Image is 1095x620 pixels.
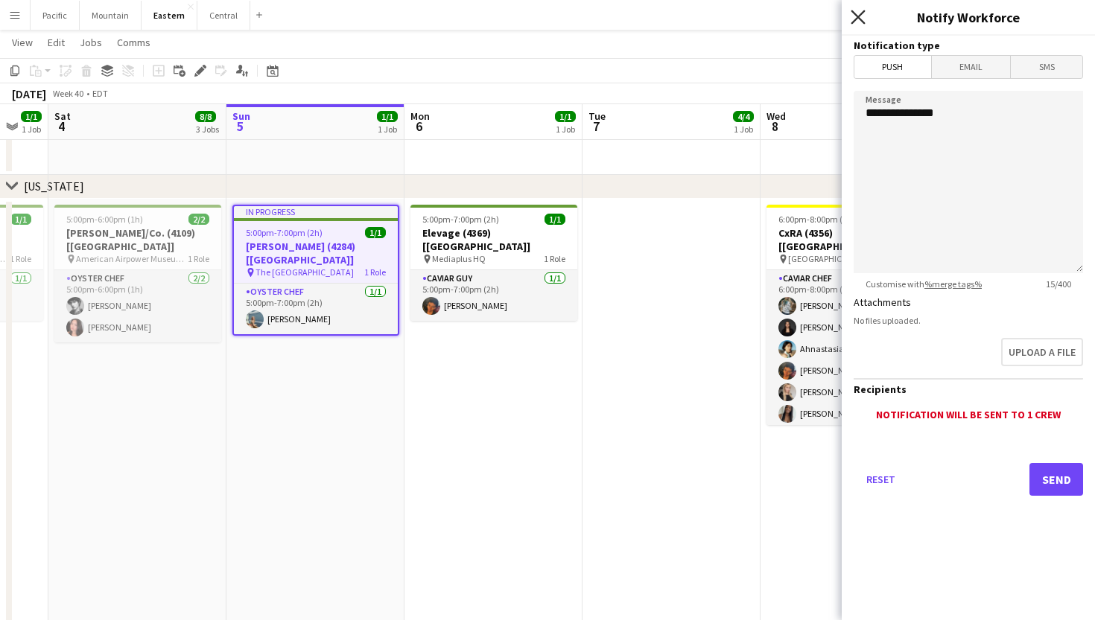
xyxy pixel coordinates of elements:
[854,295,911,309] label: Attachments
[92,88,108,99] div: EDT
[1001,338,1083,366] button: Upload a file
[766,205,933,425] app-job-card: 6:00pm-8:00pm (2h)10/10CxRA (4356) [[GEOGRAPHIC_DATA]] [GEOGRAPHIC_DATA]1 RoleCaviar Chef10/106:0...
[842,7,1095,27] h3: Notify Workforce
[766,226,933,253] h3: CxRA (4356) [[GEOGRAPHIC_DATA]]
[556,124,575,135] div: 1 Job
[42,33,71,52] a: Edit
[432,253,486,264] span: Mediaplus HQ
[586,118,606,135] span: 7
[422,214,499,225] span: 5:00pm-7:00pm (2h)
[22,124,41,135] div: 1 Job
[234,240,398,266] h3: [PERSON_NAME] (4284) [[GEOGRAPHIC_DATA]]
[246,227,323,238] span: 5:00pm-7:00pm (2h)
[932,56,1011,78] span: Email
[788,253,870,264] span: [GEOGRAPHIC_DATA]
[232,109,250,123] span: Sun
[854,56,931,78] span: Push
[234,284,398,334] app-card-role: Oyster Chef1/15:00pm-7:00pm (2h)[PERSON_NAME]
[924,278,982,290] a: %merge tags%
[24,179,84,194] div: [US_STATE]
[854,315,1083,326] div: No files uploaded.
[111,33,156,52] a: Comms
[142,1,197,30] button: Eastern
[377,111,398,122] span: 1/1
[21,111,42,122] span: 1/1
[31,1,80,30] button: Pacific
[54,205,221,342] app-job-card: 5:00pm-6:00pm (1h)2/2[PERSON_NAME]/Co. (4109) [[GEOGRAPHIC_DATA]] American Airpower Museum ([GEOG...
[854,463,907,496] button: Reset
[365,227,386,238] span: 1/1
[188,214,209,225] span: 2/2
[66,214,143,225] span: 5:00pm-6:00pm (1h)
[408,118,430,135] span: 6
[555,111,576,122] span: 1/1
[766,270,933,515] app-card-role: Caviar Chef10/106:00pm-8:00pm (2h)[PERSON_NAME][PERSON_NAME]Ahnastasia Carlyle[PERSON_NAME][PERSO...
[48,36,65,49] span: Edit
[410,109,430,123] span: Mon
[734,124,753,135] div: 1 Job
[766,109,786,123] span: Wed
[10,214,31,225] span: 1/1
[12,36,33,49] span: View
[364,266,386,278] span: 1 Role
[778,214,855,225] span: 6:00pm-8:00pm (2h)
[545,214,565,225] span: 1/1
[195,111,216,122] span: 8/8
[6,33,39,52] a: View
[188,253,209,264] span: 1 Role
[410,226,577,253] h3: Elevage (4369) [[GEOGRAPHIC_DATA]]
[49,88,86,99] span: Week 40
[544,253,565,264] span: 1 Role
[80,36,102,49] span: Jobs
[1029,463,1083,496] button: Send
[410,205,577,321] app-job-card: 5:00pm-7:00pm (2h)1/1Elevage (4369) [[GEOGRAPHIC_DATA]] Mediaplus HQ1 RoleCaviar Guy1/15:00pm-7:0...
[74,33,108,52] a: Jobs
[1034,278,1083,290] span: 15 / 400
[256,266,354,278] span: The [GEOGRAPHIC_DATA]
[230,118,250,135] span: 5
[76,253,188,264] span: American Airpower Museum ([GEOGRAPHIC_DATA], [GEOGRAPHIC_DATA])
[197,1,250,30] button: Central
[410,270,577,321] app-card-role: Caviar Guy1/15:00pm-7:00pm (2h)[PERSON_NAME]
[854,278,994,290] span: Customise with
[234,206,398,218] div: In progress
[854,408,1083,421] div: Notification will be sent to 1 crew
[54,226,221,253] h3: [PERSON_NAME]/Co. (4109) [[GEOGRAPHIC_DATA]]
[196,124,219,135] div: 3 Jobs
[52,118,71,135] span: 4
[588,109,606,123] span: Tue
[378,124,397,135] div: 1 Job
[1011,56,1082,78] span: SMS
[854,383,1083,396] h3: Recipients
[54,109,71,123] span: Sat
[80,1,142,30] button: Mountain
[10,253,31,264] span: 1 Role
[54,270,221,342] app-card-role: Oyster Chef2/25:00pm-6:00pm (1h)[PERSON_NAME][PERSON_NAME]
[733,111,754,122] span: 4/4
[12,86,46,101] div: [DATE]
[117,36,150,49] span: Comms
[854,39,1083,52] h3: Notification type
[764,118,786,135] span: 8
[232,205,399,336] app-job-card: In progress5:00pm-7:00pm (2h)1/1[PERSON_NAME] (4284) [[GEOGRAPHIC_DATA]] The [GEOGRAPHIC_DATA]1 R...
